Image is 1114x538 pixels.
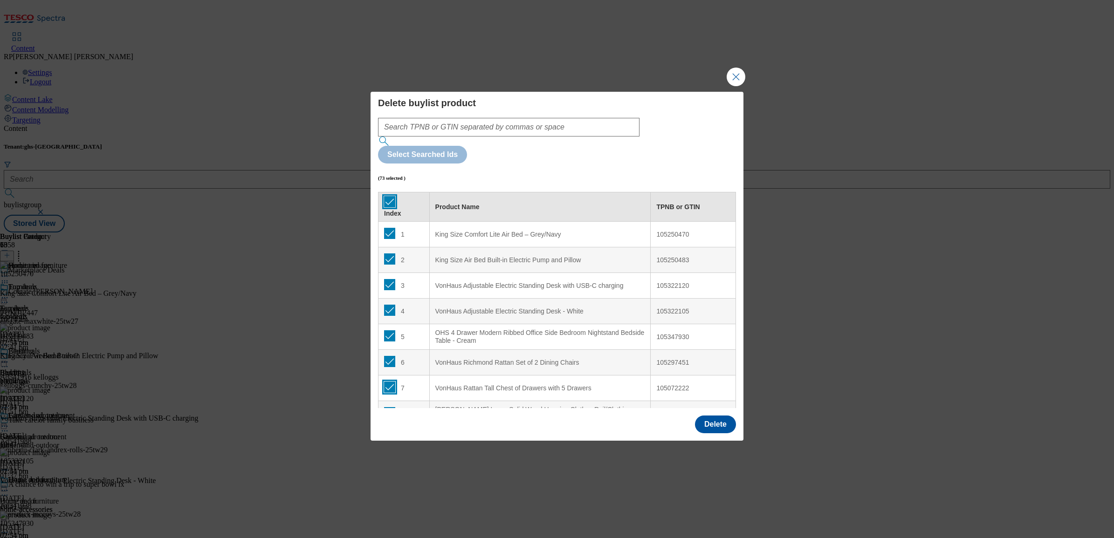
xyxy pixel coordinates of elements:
[378,118,640,136] input: Search TPNB or GTIN separated by commas or space
[384,407,424,421] div: 8
[435,282,645,290] div: VonHaus Adjustable Electric Standing Desk with USB-C charging
[656,256,730,265] div: 105250483
[384,228,424,241] div: 1
[435,307,645,316] div: VonHaus Adjustable Electric Standing Desk - White
[384,253,424,267] div: 2
[656,359,730,367] div: 105297451
[435,256,645,265] div: King Size Air Bed Built-in Electric Pump and Pillow
[378,146,467,163] button: Select Searched Ids
[384,381,424,395] div: 7
[371,92,743,441] div: Modal
[384,305,424,318] div: 4
[727,68,745,86] button: Close Modal
[656,333,730,341] div: 105347930
[435,359,645,367] div: VonHaus Richmond Rattan Set of 2 Dining Chairs
[656,203,730,211] div: TPNB or GTIN
[384,356,424,369] div: 6
[656,282,730,290] div: 105322120
[656,384,730,393] div: 105072222
[656,231,730,239] div: 105250470
[435,384,645,393] div: VonHaus Rattan Tall Chest of Drawers with 5 Drawers
[378,97,736,109] h4: Delete buylist product
[378,175,406,181] h6: (73 selected )
[384,279,424,293] div: 3
[435,203,645,211] div: Product Name
[435,329,645,345] div: OHS 4 Drawer Modern Ribbed Office Side Bedroom Nightstand Bedside Table - Cream
[435,231,645,239] div: King Size Comfort Lite Air Bed – Grey/Navy
[384,210,424,218] div: Index
[384,330,424,344] div: 5
[435,406,645,422] div: [PERSON_NAME] Large Solid Wood Hanging Clothes Rail/Clothing Stand/Shoe Rack White
[695,415,736,433] button: Delete
[656,307,730,316] div: 105322105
